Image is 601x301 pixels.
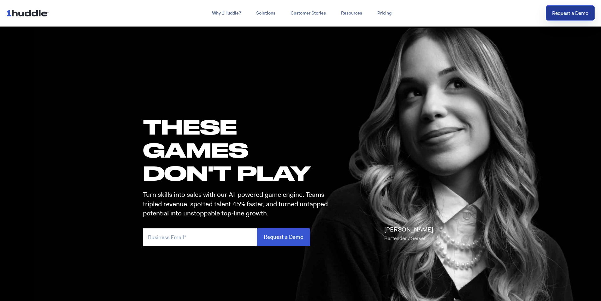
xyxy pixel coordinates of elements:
[283,8,333,19] a: Customer Stories
[333,8,370,19] a: Resources
[384,235,426,242] span: Bartender / Server
[143,228,257,246] input: Business Email*
[384,225,433,243] p: [PERSON_NAME]
[6,7,51,19] img: ...
[370,8,399,19] a: Pricing
[257,228,310,246] input: Request a Demo
[204,8,249,19] a: Why 1Huddle?
[546,5,595,21] a: Request a Demo
[143,190,333,218] p: Turn skills into sales with our AI-powered game engine. Teams tripled revenue, spotted talent 45%...
[249,8,283,19] a: Solutions
[143,115,333,185] h1: these GAMES DON'T PLAY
